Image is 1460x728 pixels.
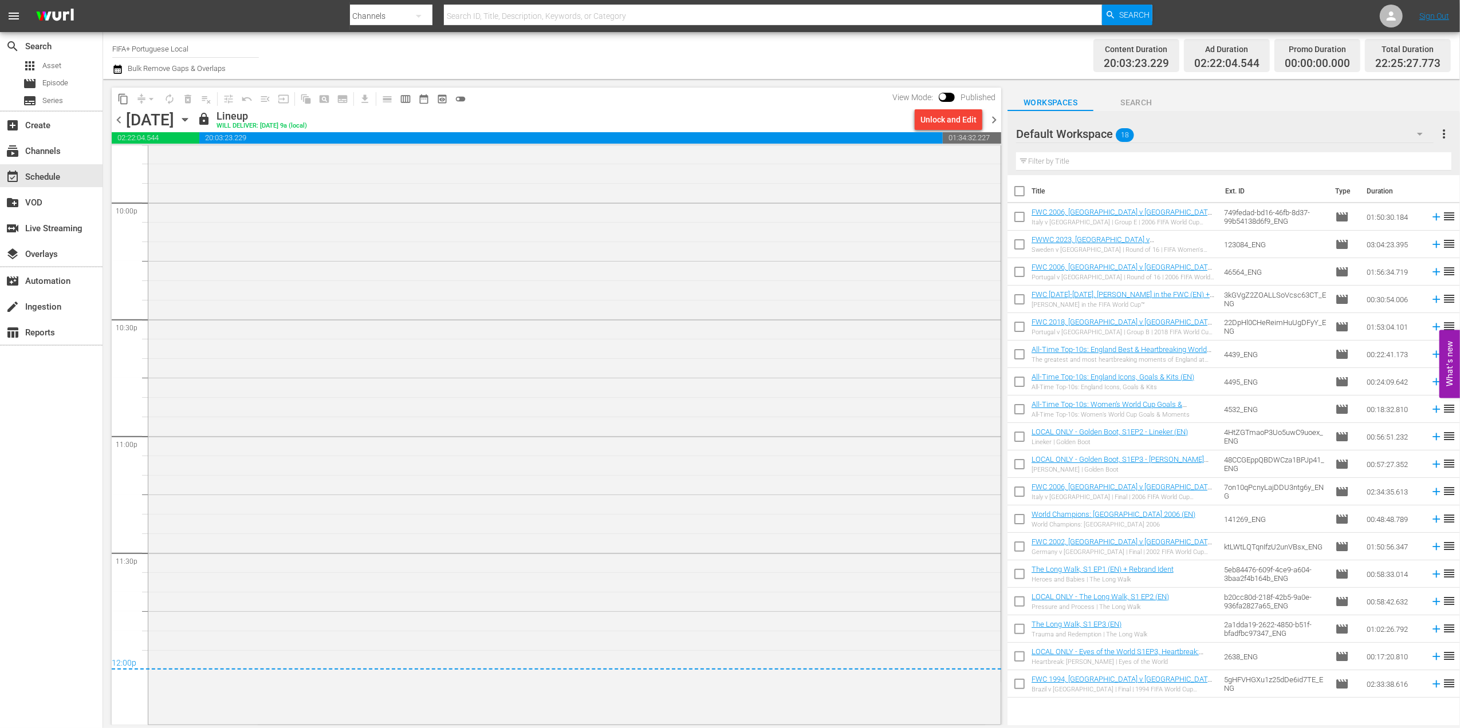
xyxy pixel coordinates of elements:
td: 3kGVgZ2ZOALLSoVcsc63CT_ENG [1220,286,1331,313]
span: Episode [1336,210,1349,224]
div: [DATE] [126,110,174,129]
div: Heroes and Babies | The Long Walk [1032,576,1174,583]
span: 22:25:27.773 [1375,57,1441,70]
span: Episode [1336,622,1349,636]
span: 02:22:04.544 [112,132,199,144]
a: All-Time Top-10s: Women’s World Cup Goals & Moments (EN) [1032,400,1187,417]
span: Day Calendar View [374,88,396,110]
svg: Add to Schedule [1430,568,1443,580]
div: Default Workspace [1016,118,1434,150]
span: Toggle to switch from Published to Draft view. [939,93,947,101]
svg: Add to Schedule [1430,623,1443,635]
div: Trauma and Redemption | The Long Walk [1032,631,1147,638]
td: 02:34:35.613 [1363,478,1426,505]
td: 46564_ENG [1220,258,1331,286]
span: date_range_outlined [418,93,430,105]
span: Download as CSV [352,88,374,110]
span: reorder [1443,237,1457,251]
a: FWC 2006, [GEOGRAPHIC_DATA] v [GEOGRAPHIC_DATA] (EN) + Rebrand promo 2 [1032,482,1214,500]
a: LOCAL ONLY - Golden Boot, S1EP3 - [PERSON_NAME] (EN) [1032,455,1209,472]
td: 4495_ENG [1220,368,1331,395]
span: reorder [1443,676,1457,690]
span: chevron_left [112,113,126,127]
span: reorder [1443,429,1457,443]
span: preview_outlined [436,93,448,105]
a: World Champions: [GEOGRAPHIC_DATA] 2006 (EN) [1032,510,1195,519]
svg: Add to Schedule [1430,348,1443,361]
div: Pressure and Process | The Long Walk [1032,603,1169,611]
th: Ext. ID [1218,175,1329,207]
svg: Add to Schedule [1430,403,1443,416]
span: Episode [1336,292,1349,306]
span: VOD [6,196,19,209]
span: Episode [42,77,68,89]
span: reorder [1443,292,1457,306]
span: Live Streaming [6,221,19,235]
div: WILL DELIVER: [DATE] 9a (local) [217,122,307,130]
td: 00:17:20.810 [1363,643,1426,670]
div: [PERSON_NAME] | Golden Boot [1032,466,1215,473]
a: Sign Out [1419,11,1449,21]
div: Lineup [217,110,307,122]
th: Duration [1360,175,1429,207]
td: 01:50:56.347 [1363,533,1426,560]
span: toggle_off [455,93,466,105]
span: 00:00:00.000 [1285,57,1350,70]
span: 02:22:04.544 [1194,57,1260,70]
span: Loop Content [160,90,179,108]
td: 02:33:38.616 [1363,670,1426,698]
div: Portugal v [GEOGRAPHIC_DATA] | Round of 16 | 2006 FIFA World Cup [GEOGRAPHIC_DATA]™ | Full Match ... [1032,274,1215,281]
span: Select an event to delete [179,90,197,108]
svg: Add to Schedule [1430,540,1443,553]
span: reorder [1443,649,1457,663]
td: 5gHFVHGXu1z25dDe6id7TE_ENG [1220,670,1331,698]
span: Episode [1336,650,1349,663]
span: reorder [1443,209,1457,223]
span: chevron_right [987,113,1001,127]
svg: Add to Schedule [1430,650,1443,663]
a: The Long Walk, S1 EP1 (EN) + Rebrand Ident [1032,565,1174,573]
td: 01:56:34.719 [1363,258,1426,286]
svg: Add to Schedule [1430,375,1443,388]
div: Sweden v [GEOGRAPHIC_DATA] | Round of 16 | FIFA Women's World Cup [GEOGRAPHIC_DATA] & [GEOGRAPHIC... [1032,246,1215,254]
td: 00:22:41.173 [1363,341,1426,368]
button: Unlock and Edit [915,109,982,130]
span: Reports [6,326,19,339]
span: Update Metadata from Key Asset [274,90,293,108]
span: 18 [1116,123,1134,147]
span: reorder [1443,539,1457,553]
td: 00:24:09.642 [1363,368,1426,395]
span: Episode [1336,265,1349,279]
span: Episode [1336,375,1349,389]
td: ktLWtLQTqnIfzU2unVBsx_ENG [1220,533,1331,560]
a: The Long Walk, S1 EP3 (EN) [1032,620,1121,628]
span: Episode [1336,567,1349,581]
td: 4532_ENG [1220,395,1331,423]
div: All-Time Top-10s: Women’s World Cup Goals & Moments [1032,411,1215,418]
td: 01:02:26.792 [1363,615,1426,643]
span: Search [6,39,19,53]
svg: Add to Schedule [1430,211,1443,223]
span: Episode [1336,540,1349,553]
td: 00:58:42.632 [1363,588,1426,615]
span: Fill episodes with ad slates [256,90,274,108]
a: FWC [DATE]-[DATE], [PERSON_NAME] in the FWC (EN) + [PERSON_NAME] ident [1032,290,1214,307]
button: Open Feedback Widget [1439,330,1460,398]
a: LOCAL ONLY - The Long Walk, S1 EP2 (EN) [1032,592,1169,601]
svg: Add to Schedule [1430,458,1443,470]
span: more_vert [1438,127,1451,141]
span: Asset [23,59,37,73]
a: LOCAL ONLY - Eyes of the World S1EP3, Heartbreak: [PERSON_NAME] (EN) [1032,647,1203,664]
div: [PERSON_NAME] in the FIFA World Cup™ [1032,301,1215,308]
span: Search [1119,5,1150,25]
span: Episode [1336,402,1349,416]
th: Type [1329,175,1360,207]
td: 2638_ENG [1220,643,1331,670]
div: Ad Duration [1194,41,1260,57]
span: reorder [1443,512,1457,525]
span: View Mode: [887,93,939,102]
td: 123084_ENG [1220,231,1331,258]
a: All-Time Top-10s: England Icons, Goals & Kits (EN) [1032,373,1194,381]
span: Copy Lineup [114,90,132,108]
button: more_vert [1438,120,1451,148]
